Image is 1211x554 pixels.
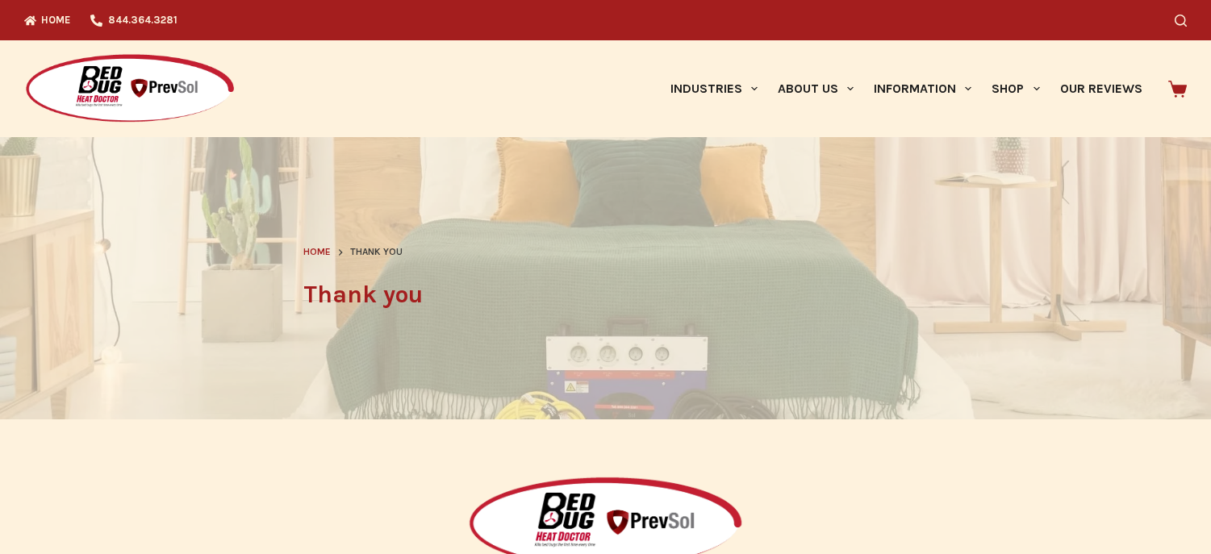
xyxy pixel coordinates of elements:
[660,40,1152,137] nav: Primary
[660,40,767,137] a: Industries
[24,53,236,125] img: Prevsol/Bed Bug Heat Doctor
[864,40,982,137] a: Information
[350,244,403,260] span: Thank you
[1050,40,1152,137] a: Our Reviews
[767,40,863,137] a: About Us
[982,40,1050,137] a: Shop
[1175,15,1187,27] button: Search
[303,277,908,313] h1: Thank you
[303,244,331,260] a: Home
[303,246,331,257] span: Home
